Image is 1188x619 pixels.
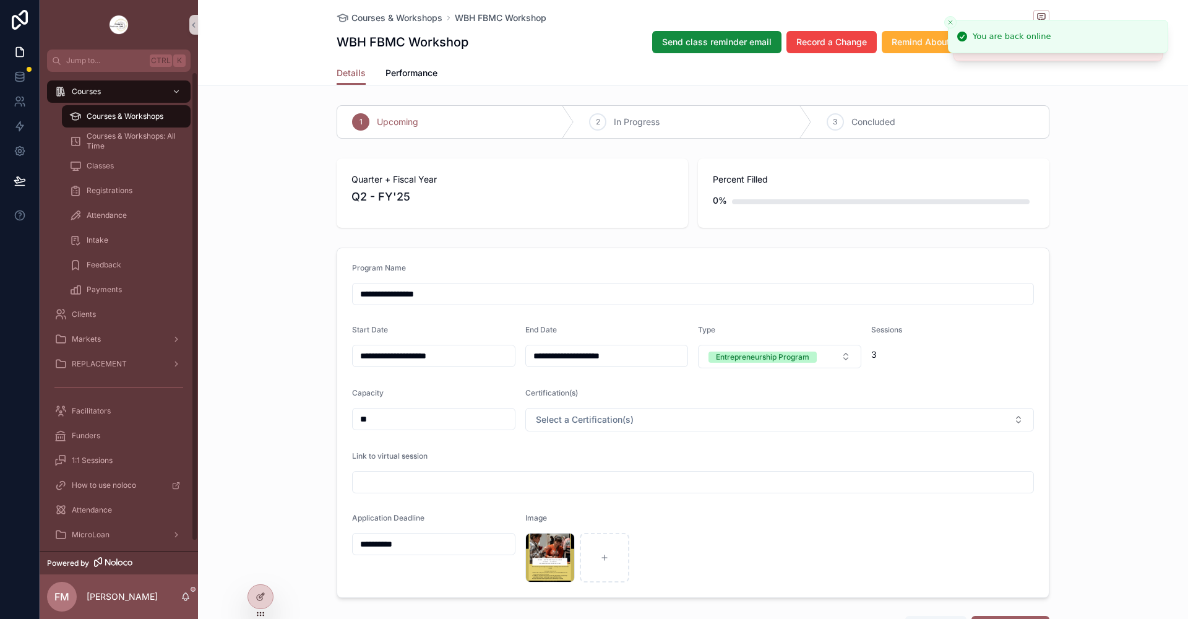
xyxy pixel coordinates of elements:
[150,54,172,67] span: Ctrl
[72,530,110,540] span: MicroLoan
[72,480,136,490] span: How to use noloco
[47,400,191,422] a: Facilitators
[87,186,132,196] span: Registrations
[892,36,978,48] span: Remind About Intake
[786,31,877,53] button: Record a Change
[72,431,100,441] span: Funders
[944,16,957,28] button: Close toast
[62,204,191,227] a: Attendance
[871,325,902,334] span: Sessions
[62,105,191,128] a: Courses & Workshops
[351,188,673,206] span: Q2 - FY'25
[40,72,198,552] div: scrollable content
[455,12,546,24] a: WBH FBMC Workshop
[72,87,101,97] span: Courses
[62,130,191,152] a: Courses & Workshops: All Time
[377,116,418,128] span: Upcoming
[698,325,715,334] span: Type
[47,425,191,447] a: Funders
[337,33,468,51] h1: WBH FBMC Workshop
[716,352,809,363] div: Entrepreneurship Program
[47,524,191,546] a: MicroLoan
[87,235,108,245] span: Intake
[62,229,191,251] a: Intake
[713,188,727,213] div: 0%
[72,406,111,416] span: Facilitators
[652,31,781,53] button: Send class reminder email
[662,36,772,48] span: Send class reminder email
[72,334,101,344] span: Markets
[47,353,191,375] a: REPLACEMENT
[47,80,191,103] a: Courses
[109,15,129,35] img: App logo
[47,474,191,496] a: How to use noloco
[62,155,191,177] a: Classes
[713,173,1035,186] span: Percent Filled
[40,552,198,574] a: Powered by
[525,388,578,397] span: Certification(s)
[54,589,69,604] span: FM
[833,117,837,127] span: 3
[337,12,442,24] a: Courses & Workshops
[87,111,163,121] span: Courses & Workshops
[352,263,406,272] span: Program Name
[47,449,191,472] a: 1:1 Sessions
[62,254,191,276] a: Feedback
[47,499,191,521] a: Attendance
[72,359,127,369] span: REPLACEMENT
[359,117,363,127] span: 1
[536,413,634,426] span: Select a Certification(s)
[66,56,145,66] span: Jump to...
[87,161,114,171] span: Classes
[351,12,442,24] span: Courses & Workshops
[337,62,366,85] a: Details
[796,36,867,48] span: Record a Change
[698,345,861,368] button: Select Button
[385,67,437,79] span: Performance
[525,408,1035,431] button: Select Button
[87,260,121,270] span: Feedback
[851,116,895,128] span: Concluded
[87,210,127,220] span: Attendance
[973,30,1051,43] div: You are back online
[352,325,388,334] span: Start Date
[352,513,424,522] span: Application Deadline
[871,348,1035,361] span: 3
[174,56,184,66] span: K
[882,31,988,53] button: Remind About Intake
[72,309,96,319] span: Clients
[47,558,89,568] span: Powered by
[352,451,428,461] span: Link to virtual session
[352,388,384,397] span: Capacity
[47,303,191,326] a: Clients
[47,50,191,72] button: Jump to...CtrlK
[87,285,122,295] span: Payments
[337,67,366,79] span: Details
[351,173,673,186] span: Quarter + Fiscal Year
[72,456,113,465] span: 1:1 Sessions
[72,505,112,515] span: Attendance
[62,279,191,301] a: Payments
[87,131,178,151] span: Courses & Workshops: All Time
[525,513,547,522] span: Image
[385,62,437,87] a: Performance
[525,325,557,334] span: End Date
[62,180,191,202] a: Registrations
[614,116,660,128] span: In Progress
[596,117,600,127] span: 2
[47,328,191,350] a: Markets
[87,591,158,603] p: [PERSON_NAME]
